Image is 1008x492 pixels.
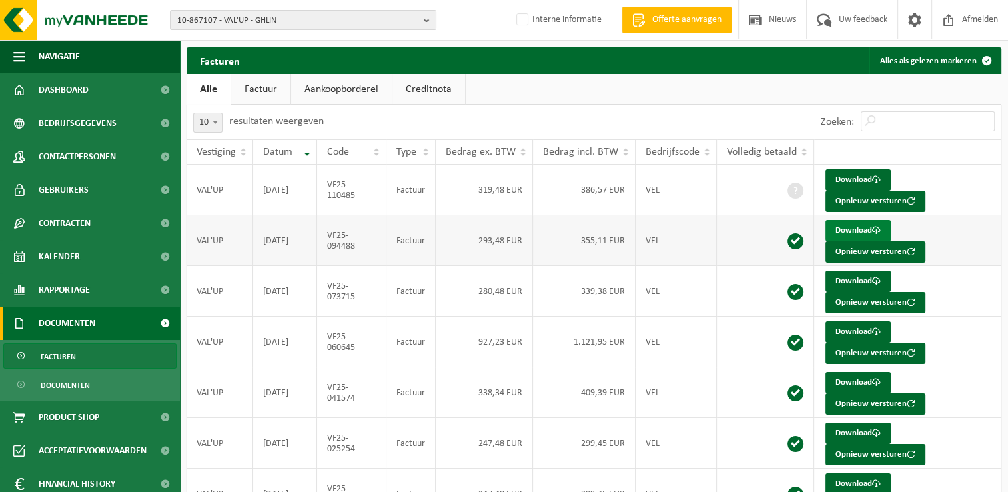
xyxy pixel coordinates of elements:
[317,215,387,266] td: VF25-094488
[533,317,636,367] td: 1.121,95 EUR
[436,266,533,317] td: 280,48 EUR
[649,13,725,27] span: Offerte aanvragen
[39,240,80,273] span: Kalender
[396,147,416,157] span: Type
[825,271,891,292] a: Download
[727,147,797,157] span: Volledig betaald
[177,11,418,31] span: 10-867107 - VAL'UP - GHLIN
[187,215,253,266] td: VAL'UP
[187,367,253,418] td: VAL'UP
[263,147,292,157] span: Datum
[622,7,732,33] a: Offerte aanvragen
[187,317,253,367] td: VAL'UP
[386,418,436,469] td: Factuur
[187,266,253,317] td: VAL'UP
[825,321,891,343] a: Download
[436,418,533,469] td: 247,48 EUR
[39,40,80,73] span: Navigatie
[229,116,324,127] label: resultaten weergeven
[869,47,1000,74] button: Alles als gelezen markeren
[386,367,436,418] td: Factuur
[253,215,317,266] td: [DATE]
[646,147,700,157] span: Bedrijfscode
[39,73,89,107] span: Dashboard
[636,317,717,367] td: VEL
[436,215,533,266] td: 293,48 EUR
[825,372,891,393] a: Download
[39,273,90,307] span: Rapportage
[533,266,636,317] td: 339,38 EUR
[533,418,636,469] td: 299,45 EUR
[3,343,177,369] a: Facturen
[317,266,387,317] td: VF25-073715
[821,117,854,127] label: Zoeken:
[825,393,925,415] button: Opnieuw versturen
[39,434,147,467] span: Acceptatievoorwaarden
[187,418,253,469] td: VAL'UP
[39,307,95,340] span: Documenten
[193,113,223,133] span: 10
[386,266,436,317] td: Factuur
[3,372,177,397] a: Documenten
[533,215,636,266] td: 355,11 EUR
[636,266,717,317] td: VEL
[636,215,717,266] td: VEL
[39,401,99,434] span: Product Shop
[636,165,717,215] td: VEL
[392,74,465,105] a: Creditnota
[825,292,925,313] button: Opnieuw versturen
[317,418,387,469] td: VF25-025254
[170,10,436,30] button: 10-867107 - VAL'UP - GHLIN
[187,165,253,215] td: VAL'UP
[39,107,117,140] span: Bedrijfsgegevens
[386,215,436,266] td: Factuur
[39,207,91,240] span: Contracten
[291,74,392,105] a: Aankoopborderel
[446,147,516,157] span: Bedrag ex. BTW
[317,367,387,418] td: VF25-041574
[436,367,533,418] td: 338,34 EUR
[825,169,891,191] a: Download
[825,343,925,364] button: Opnieuw versturen
[253,317,317,367] td: [DATE]
[327,147,349,157] span: Code
[436,317,533,367] td: 927,23 EUR
[39,173,89,207] span: Gebruikers
[533,367,636,418] td: 409,39 EUR
[253,418,317,469] td: [DATE]
[231,74,290,105] a: Factuur
[533,165,636,215] td: 386,57 EUR
[194,113,222,132] span: 10
[436,165,533,215] td: 319,48 EUR
[636,418,717,469] td: VEL
[825,444,925,465] button: Opnieuw versturen
[636,367,717,418] td: VEL
[187,47,253,73] h2: Facturen
[825,220,891,241] a: Download
[543,147,618,157] span: Bedrag incl. BTW
[41,344,76,369] span: Facturen
[187,74,231,105] a: Alle
[825,191,925,212] button: Opnieuw versturen
[386,165,436,215] td: Factuur
[253,367,317,418] td: [DATE]
[825,241,925,263] button: Opnieuw versturen
[825,423,891,444] a: Download
[41,373,90,398] span: Documenten
[253,266,317,317] td: [DATE]
[514,10,602,30] label: Interne informatie
[39,140,116,173] span: Contactpersonen
[317,317,387,367] td: VF25-060645
[386,317,436,367] td: Factuur
[253,165,317,215] td: [DATE]
[317,165,387,215] td: VF25-110485
[197,147,236,157] span: Vestiging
